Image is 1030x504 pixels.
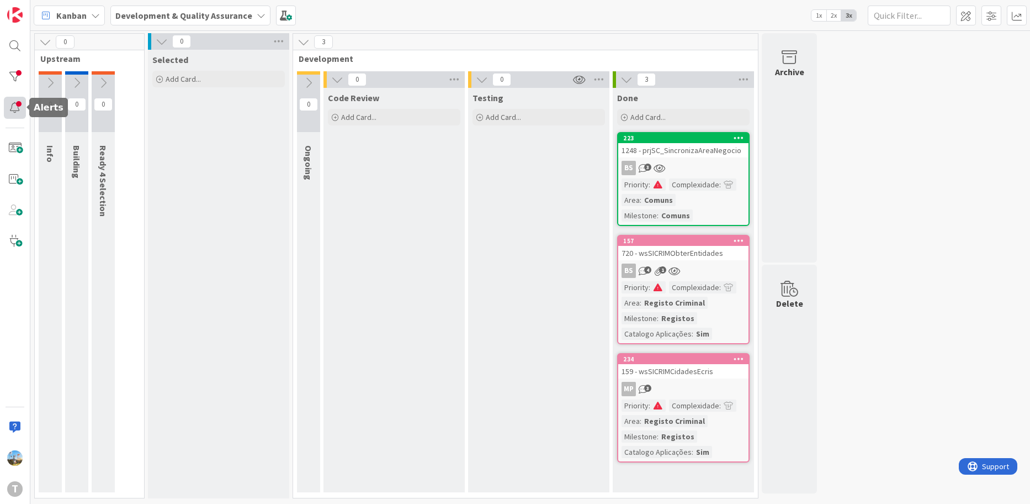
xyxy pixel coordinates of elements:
[341,112,376,122] span: Add Card...
[618,236,748,246] div: 157
[618,143,748,158] div: 1248 - prjSC_SincronizaAreaNegocio
[649,179,650,191] span: :
[641,415,708,427] div: Registo Criminal
[637,73,656,86] span: 3
[40,53,130,64] span: Upstream
[622,194,640,206] div: Area
[659,209,693,222] div: Comuns
[56,9,87,22] span: Kanban
[868,6,951,25] input: Quick Filter...
[693,446,712,458] div: Sim
[669,400,719,412] div: Complexidade
[622,312,657,324] div: Milestone
[492,73,511,86] span: 0
[56,35,75,49] span: 0
[618,364,748,379] div: 159 - wsSICRIMCidadesEcris
[618,236,748,260] div: 157720 - wsSICRIMObterEntidades
[314,35,333,49] span: 3
[622,209,657,222] div: Milestone
[622,179,649,191] div: Priority
[623,355,748,363] div: 234
[659,431,697,443] div: Registos
[657,209,659,222] span: :
[659,266,666,274] span: 1
[7,7,23,23] img: Visit kanbanzone.com
[622,264,636,278] div: BS
[719,179,721,191] span: :
[622,415,640,427] div: Area
[649,400,650,412] span: :
[640,415,641,427] span: :
[692,446,693,458] span: :
[622,297,640,309] div: Area
[644,266,651,274] span: 4
[669,281,719,293] div: Complexidade
[649,281,650,293] span: :
[299,53,744,64] span: Development
[719,400,721,412] span: :
[622,400,649,412] div: Priority
[303,145,314,180] span: Ongoing
[826,10,841,21] span: 2x
[776,297,803,310] div: Delete
[23,2,50,15] span: Support
[166,74,201,84] span: Add Card...
[622,161,636,175] div: BS
[644,385,651,392] span: 3
[618,161,748,175] div: BS
[622,431,657,443] div: Milestone
[622,281,649,293] div: Priority
[644,164,651,171] span: 3
[618,133,748,158] div: 2231248 - prjSC_SincronizaAreaNegocio
[7,481,23,497] div: T
[299,98,318,111] span: 0
[115,10,252,21] b: Development & Quality Assurance
[630,112,666,122] span: Add Card...
[486,112,521,122] span: Add Card...
[622,328,692,340] div: Catalogo Aplicações
[618,354,748,364] div: 234
[71,145,82,179] span: Building
[7,450,23,466] img: DG
[811,10,826,21] span: 1x
[618,133,748,143] div: 223
[775,65,804,78] div: Archive
[67,98,86,111] span: 0
[841,10,856,21] span: 3x
[94,98,113,111] span: 0
[657,431,659,443] span: :
[348,73,367,86] span: 0
[618,264,748,278] div: BS
[98,145,109,217] span: Ready 4 Selection
[34,102,63,113] h5: Alerts
[640,297,641,309] span: :
[693,328,712,340] div: Sim
[618,354,748,379] div: 234159 - wsSICRIMCidadesEcris
[172,35,191,48] span: 0
[618,246,748,260] div: 720 - wsSICRIMObterEntidades
[623,134,748,142] div: 223
[640,194,641,206] span: :
[152,54,188,65] span: Selected
[719,281,721,293] span: :
[623,237,748,245] div: 157
[472,92,503,103] span: Testing
[622,382,636,396] div: MP
[617,92,638,103] span: Done
[622,446,692,458] div: Catalogo Aplicações
[692,328,693,340] span: :
[45,145,56,162] span: Info
[641,297,708,309] div: Registo Criminal
[328,92,379,103] span: Code Review
[618,382,748,396] div: MP
[669,179,719,191] div: Complexidade
[659,312,697,324] div: Registos
[657,312,659,324] span: :
[641,194,676,206] div: Comuns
